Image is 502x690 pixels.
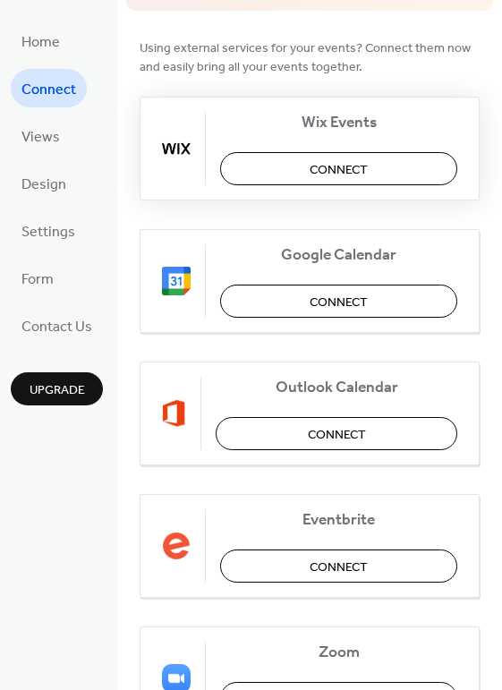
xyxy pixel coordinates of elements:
a: Contact Us [11,306,103,345]
a: Form [11,259,64,297]
img: eventbrite [162,532,191,560]
span: Connect [310,558,368,576]
span: Zoom [220,643,457,661]
span: Settings [21,218,75,246]
span: Form [21,266,54,294]
button: Connect [220,152,457,185]
span: Views [21,124,60,151]
a: Home [11,21,71,60]
a: Connect [11,69,87,107]
button: Connect [216,417,457,450]
span: Eventbrite [220,510,457,529]
span: Upgrade [30,381,85,400]
span: Google Calendar [220,245,457,264]
button: Upgrade [11,372,103,405]
span: Connect [310,293,368,311]
img: google [162,267,191,295]
span: Connect [308,425,366,444]
button: Connect [220,285,457,318]
a: Settings [11,211,86,250]
span: Wix Events [220,113,457,132]
a: Design [11,164,77,202]
span: Contact Us [21,313,92,341]
span: Connect [310,160,368,179]
span: Using external services for your events? Connect them now and easily bring all your events together. [140,38,480,76]
button: Connect [220,549,457,583]
a: Views [11,116,71,155]
img: outlook [162,399,186,428]
img: wix [162,134,191,163]
span: Outlook Calendar [216,378,457,396]
span: Home [21,29,60,56]
span: Design [21,171,66,199]
span: Connect [21,76,76,104]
